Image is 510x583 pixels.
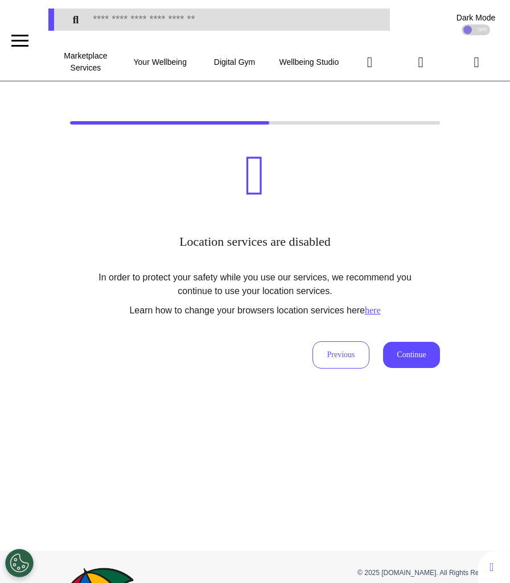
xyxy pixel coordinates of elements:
[462,24,490,35] div: OFF
[84,271,426,298] p: In order to protect your safety while you use our services, we recommend you continue to use your...
[264,568,501,578] p: © 2025 [DOMAIN_NAME]. All Rights Reserved.
[123,49,198,75] div: Your Wellbeing
[365,304,381,317] button: here
[456,14,495,22] div: Dark Mode
[312,341,369,369] button: Previous
[48,49,123,75] div: Marketplace Services
[84,304,426,317] p: Learn how to change your browsers location services here
[383,342,440,368] button: Continue
[272,49,346,75] div: Wellbeing Studio
[198,49,272,75] div: Digital Gym
[5,549,34,577] button: Open Preferences
[149,213,361,271] h3: Location services are disabled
